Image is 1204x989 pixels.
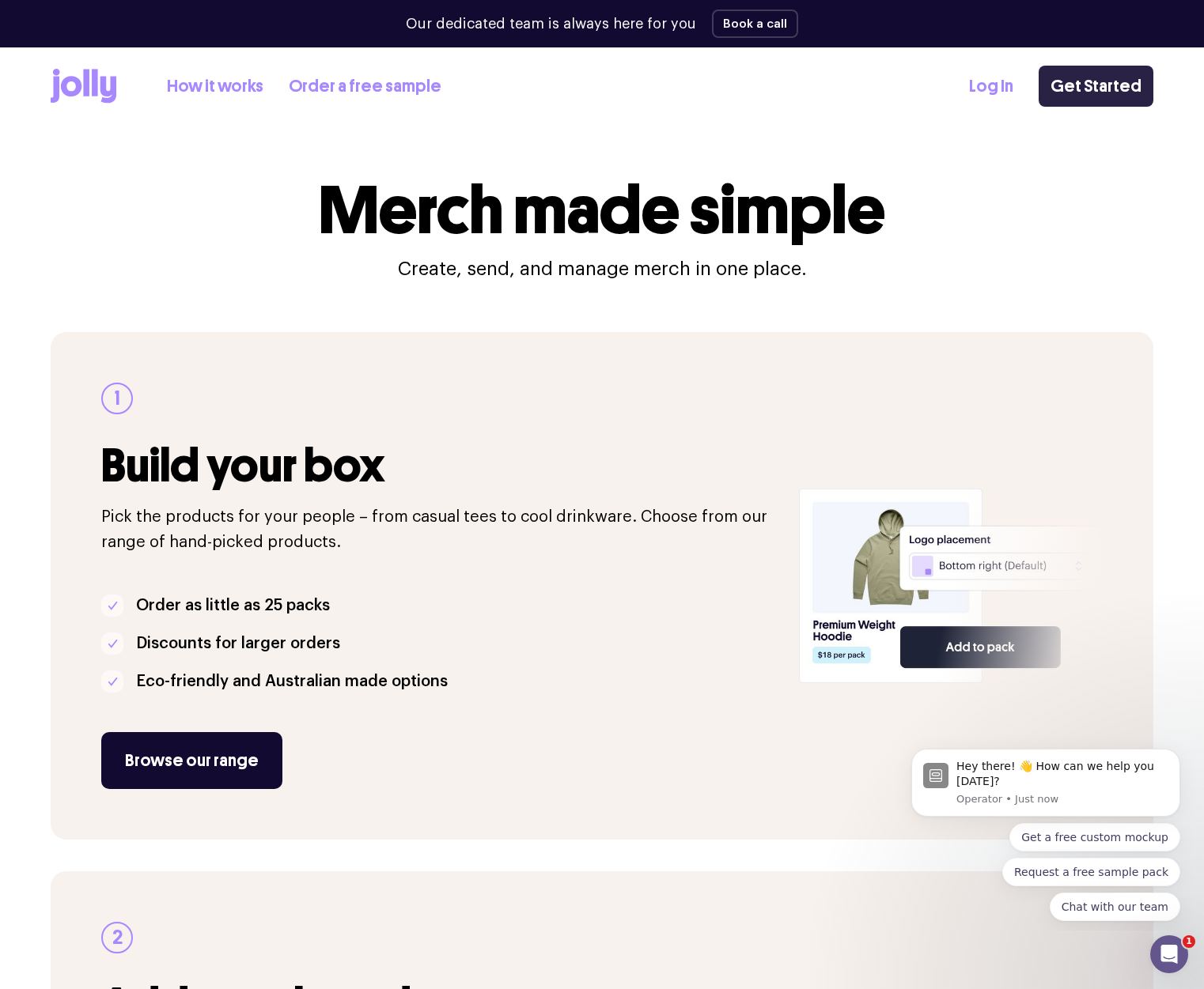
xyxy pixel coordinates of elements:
p: Our dedicated team is always here for you [406,13,696,35]
p: Create, send, and manage merch in one place. [398,256,807,281]
p: Discounts for larger orders [136,631,340,656]
p: Order as little as 25 packs [136,593,330,618]
p: Pick the products for your people – from casual tees to cool drinkware. Choose from our range of ... [101,504,780,555]
a: Log In [969,74,1013,100]
a: Browse our range [101,732,282,789]
a: How it works [167,74,263,100]
a: Get Started [1039,66,1153,107]
span: 1 [1183,935,1195,948]
iframe: Intercom live chat [1150,935,1188,973]
h3: Build your box [101,440,780,492]
div: 2 [101,922,133,953]
div: 1 [101,383,133,414]
button: Book a call [712,9,798,38]
iframe: Intercom notifications message [888,735,1204,930]
h1: Merch made simple [319,177,885,243]
p: Eco-friendly and Australian made options [136,669,448,694]
a: Order a free sample [289,74,441,100]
